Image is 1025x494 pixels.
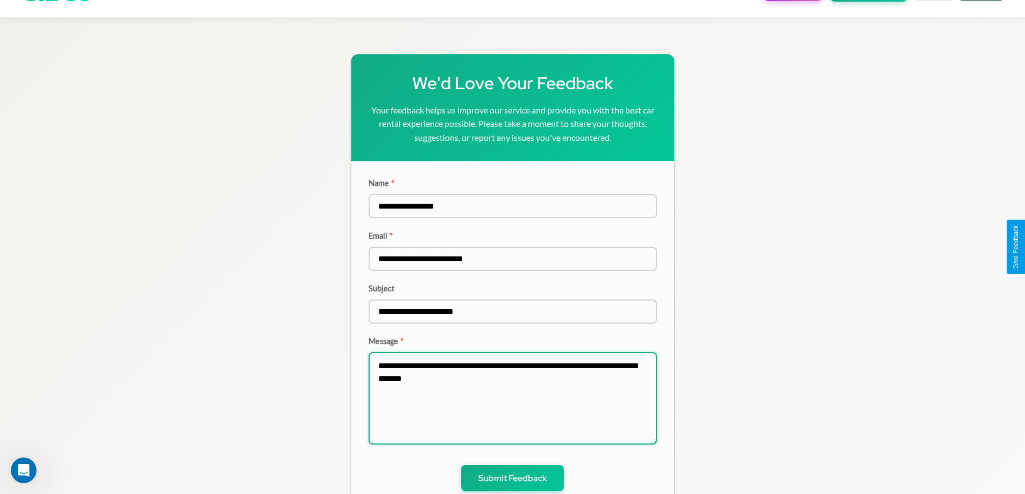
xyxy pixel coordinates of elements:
[461,465,564,491] button: Submit Feedback
[1012,225,1020,269] div: Give Feedback
[369,103,657,145] p: Your feedback helps us improve our service and provide you with the best car rental experience po...
[369,284,657,293] label: Subject
[369,71,657,95] h1: We'd Love Your Feedback
[369,231,657,240] label: Email
[369,178,657,188] label: Name
[11,457,37,483] iframe: Intercom live chat
[369,337,657,346] label: Message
